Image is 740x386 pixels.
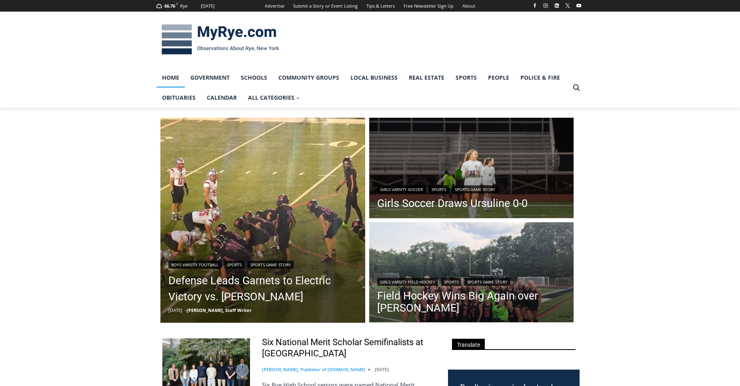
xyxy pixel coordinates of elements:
[156,88,201,108] a: Obituaries
[168,261,221,269] a: Boys Varsity Football
[377,290,566,314] a: Field Hockey Wins Big Again over [PERSON_NAME]
[452,339,485,350] span: Translate
[403,68,450,88] a: Real Estate
[345,68,403,88] a: Local Business
[429,185,449,193] a: Sports
[377,197,528,209] a: Girls Soccer Draws Ursuline 0-0
[262,366,365,372] a: [PERSON_NAME], Publisher of [DOMAIN_NAME]
[156,19,284,60] img: MyRye.com
[164,3,175,9] span: 66.76
[201,2,215,10] div: [DATE]
[369,118,574,220] a: Read More Girls Soccer Draws Ursuline 0-0
[160,118,365,323] img: (PHOTO: The Rye Football team in victory formation as they defeat Somers 17-7 on September 12, 20...
[242,88,306,108] a: All Categories
[185,68,235,88] a: Government
[160,118,365,323] a: Read More Defense Leads Garnets to Electric Victory vs. Somers
[248,93,300,102] span: All Categories
[180,2,188,10] div: Rye
[369,222,574,325] img: (PHOTO: The 2025 Rye Varsity Field Hockey team after their win vs Ursuline on Friday, September 5...
[184,307,187,313] span: –
[452,185,498,193] a: Sports Game Story
[224,261,244,269] a: Sports
[569,80,584,95] button: View Search Form
[515,68,566,88] a: Police & Fire
[369,222,574,325] a: Read More Field Hockey Wins Big Again over Harrison
[530,1,540,10] a: Facebook
[482,68,515,88] a: People
[377,278,438,286] a: Girls Varsity Field Hockey
[541,1,550,10] a: Instagram
[156,68,185,88] a: Home
[168,259,357,269] div: | |
[377,276,566,286] div: | |
[450,68,482,88] a: Sports
[168,273,357,305] a: Defense Leads Garnets to Electric Victory vs. [PERSON_NAME]
[377,185,426,193] a: Girls Varsity Soccer
[201,88,242,108] a: Calendar
[273,68,345,88] a: Community Groups
[464,278,510,286] a: Sports Game Story
[574,1,584,10] a: YouTube
[375,366,389,372] time: [DATE]
[441,278,461,286] a: Sports
[156,68,569,108] nav: Primary Navigation
[262,337,438,360] a: Six National Merit Scholar Semifinalists at [GEOGRAPHIC_DATA]
[563,1,572,10] a: X
[552,1,562,10] a: Linkedin
[168,307,182,313] time: [DATE]
[235,68,273,88] a: Schools
[377,184,528,193] div: | |
[248,261,294,269] a: Sports Game Story
[187,307,252,313] a: [PERSON_NAME], Staff Writer
[176,2,178,6] span: F
[369,118,574,220] img: (PHOTO: Rye Girls Soccer's Clare Nemsick (#23) from September 11, 2025. Contributed.)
